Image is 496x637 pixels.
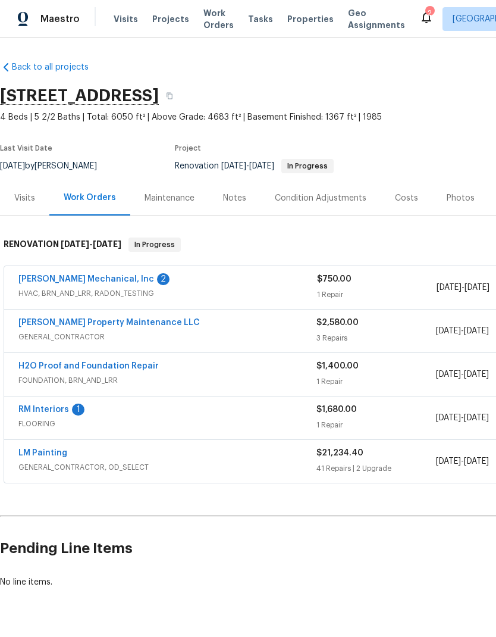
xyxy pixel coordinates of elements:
[145,192,194,204] div: Maintenance
[464,414,489,422] span: [DATE]
[175,162,334,170] span: Renovation
[436,327,461,335] span: [DATE]
[18,449,67,457] a: LM Painting
[18,318,200,327] a: [PERSON_NAME] Property Maintenance LLC
[64,192,116,204] div: Work Orders
[72,404,84,416] div: 1
[223,192,246,204] div: Notes
[152,13,189,25] span: Projects
[437,283,462,292] span: [DATE]
[436,455,489,467] span: -
[249,162,274,170] span: [DATE]
[436,412,489,424] span: -
[18,461,316,473] span: GENERAL_CONTRACTOR, OD_SELECT
[464,370,489,379] span: [DATE]
[248,15,273,23] span: Tasks
[348,7,405,31] span: Geo Assignments
[395,192,418,204] div: Costs
[316,362,359,370] span: $1,400.00
[18,331,316,343] span: GENERAL_CONTRACTOR
[114,13,138,25] span: Visits
[61,240,89,248] span: [DATE]
[464,283,489,292] span: [DATE]
[18,418,316,430] span: FLOORING
[18,405,69,414] a: RM Interiors
[4,238,121,252] h6: RENOVATION
[436,325,489,337] span: -
[437,282,489,293] span: -
[436,369,489,380] span: -
[316,332,435,344] div: 3 Repairs
[18,374,316,386] span: FOUNDATION, BRN_AND_LRR
[157,273,169,285] div: 2
[203,7,234,31] span: Work Orders
[464,327,489,335] span: [DATE]
[221,162,246,170] span: [DATE]
[316,463,435,474] div: 41 Repairs | 2 Upgrade
[61,240,121,248] span: -
[436,414,461,422] span: [DATE]
[316,419,435,431] div: 1 Repair
[40,13,80,25] span: Maestro
[14,192,35,204] div: Visits
[275,192,366,204] div: Condition Adjustments
[130,239,180,251] span: In Progress
[316,376,435,388] div: 1 Repair
[436,370,461,379] span: [DATE]
[316,449,363,457] span: $21,234.40
[221,162,274,170] span: -
[316,405,357,414] span: $1,680.00
[175,145,201,152] span: Project
[159,85,180,107] button: Copy Address
[425,7,434,19] div: 2
[287,13,334,25] span: Properties
[93,240,121,248] span: [DATE]
[18,288,317,299] span: HVAC, BRN_AND_LRR, RADON_TESTING
[436,457,461,466] span: [DATE]
[282,163,332,170] span: In Progress
[464,457,489,466] span: [DATE]
[317,275,351,283] span: $750.00
[317,289,437,301] div: 1 Repair
[447,192,475,204] div: Photos
[18,362,159,370] a: H2O Proof and Foundation Repair
[316,318,359,327] span: $2,580.00
[18,275,154,283] a: [PERSON_NAME] Mechanical, Inc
